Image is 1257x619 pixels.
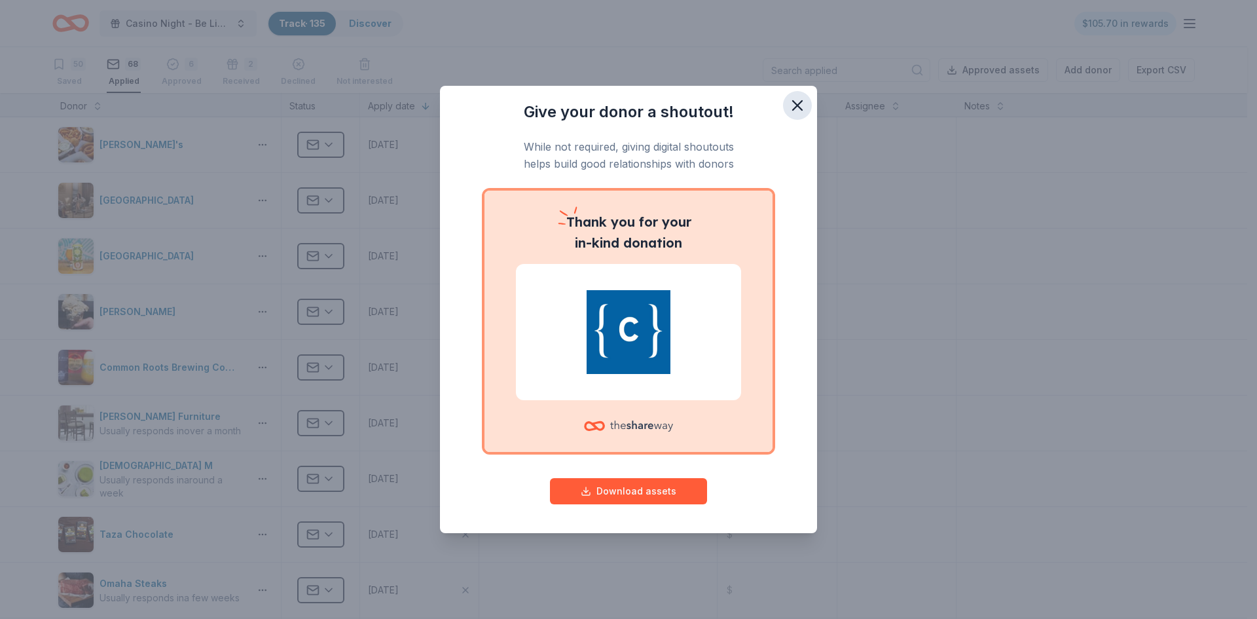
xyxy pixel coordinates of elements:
[550,478,707,504] button: Download assets
[466,102,791,122] h3: Give your donor a shoutout!
[566,214,607,230] span: Thank
[516,212,741,253] p: you for your in-kind donation
[466,138,791,173] p: While not required, giving digital shoutouts helps build good relationships with donors
[532,290,725,374] img: The Charles Hotel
